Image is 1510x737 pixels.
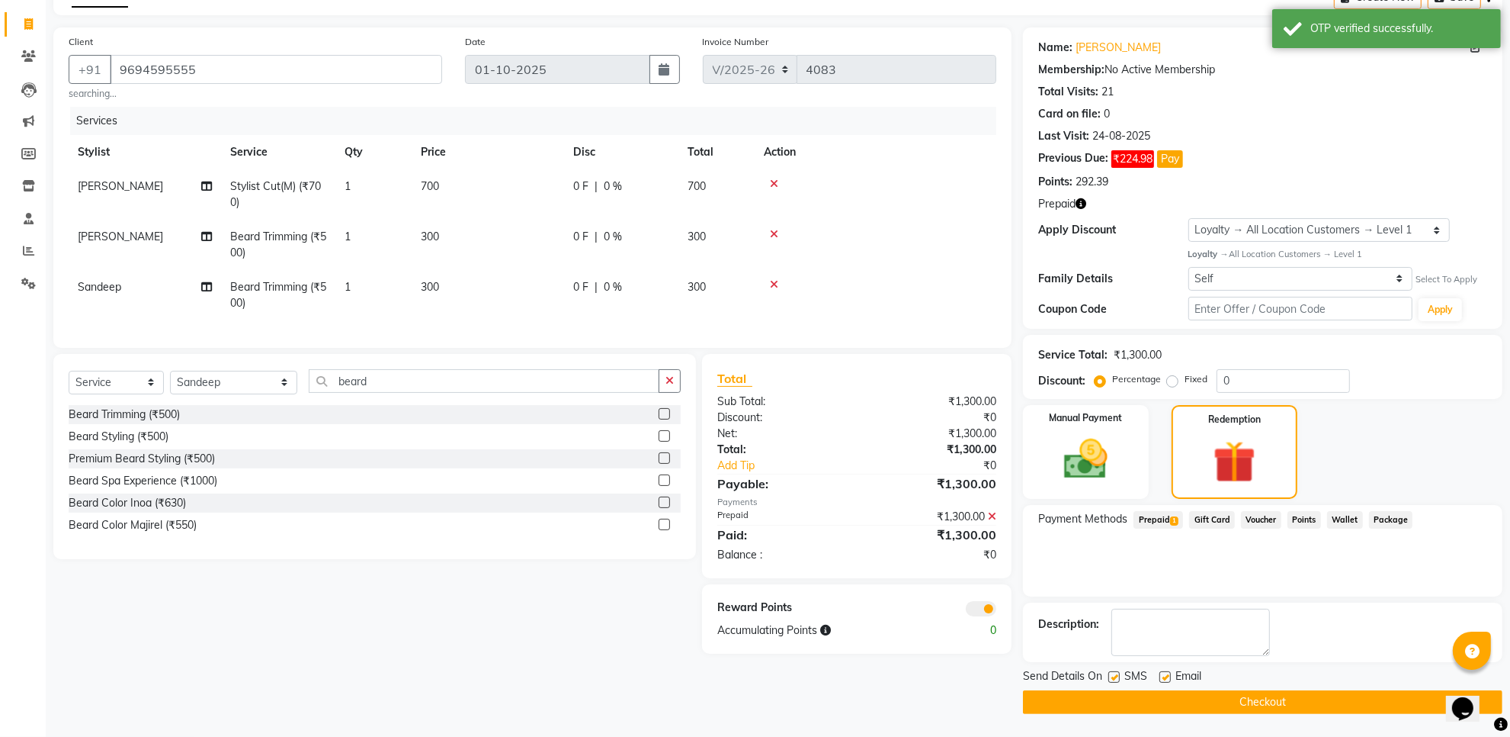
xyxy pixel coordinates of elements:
[230,230,326,259] span: Beard Trimming (₹500)
[69,473,217,489] div: Beard Spa Experience (₹1000)
[706,394,857,410] div: Sub Total:
[1038,196,1076,212] span: Prepaid
[857,442,1008,458] div: ₹1,300.00
[688,230,706,243] span: 300
[1188,248,1487,261] div: All Location Customers → Level 1
[1112,372,1161,386] label: Percentage
[706,475,857,493] div: Payable:
[1038,150,1108,168] div: Previous Due:
[1038,62,1487,78] div: No Active Membership
[1038,347,1108,363] div: Service Total:
[345,230,351,243] span: 1
[1310,21,1489,37] div: OTP verified successfully.
[1023,690,1502,714] button: Checkout
[1446,676,1495,722] iframe: chat widget
[1157,150,1183,168] button: Pay
[882,458,1008,474] div: ₹0
[1038,616,1099,632] div: Description:
[1415,273,1477,286] div: Select To Apply
[230,280,326,310] span: Beard Trimming (₹500)
[573,229,588,245] span: 0 F
[1038,106,1101,122] div: Card on file:
[1124,668,1147,687] span: SMS
[604,279,622,295] span: 0 %
[595,179,598,195] span: |
[1111,150,1154,168] span: ₹224.98
[70,107,1008,135] div: Services
[69,517,197,533] div: Beard Color Majirel (₹550)
[1133,511,1183,529] span: Prepaid
[1419,298,1462,321] button: Apply
[857,475,1008,493] div: ₹1,300.00
[78,280,121,294] span: Sandeep
[706,509,857,525] div: Prepaid
[706,547,857,563] div: Balance :
[1188,249,1229,259] strong: Loyalty →
[1327,511,1363,529] span: Wallet
[69,55,111,84] button: +91
[1038,84,1098,100] div: Total Visits:
[465,35,486,49] label: Date
[1369,511,1413,529] span: Package
[1038,301,1188,317] div: Coupon Code
[595,229,598,245] span: |
[69,135,221,169] th: Stylist
[706,442,857,458] div: Total:
[345,179,351,193] span: 1
[1104,106,1110,122] div: 0
[573,179,588,195] span: 0 F
[1038,62,1104,78] div: Membership:
[335,135,412,169] th: Qty
[857,526,1008,544] div: ₹1,300.00
[1038,174,1072,190] div: Points:
[717,496,996,509] div: Payments
[688,280,706,294] span: 300
[1038,222,1188,238] div: Apply Discount
[595,279,598,295] span: |
[421,230,439,243] span: 300
[230,179,321,209] span: Stylist Cut(M) (₹700)
[706,600,857,616] div: Reward Points
[1050,434,1121,484] img: _cash.svg
[1050,411,1123,425] label: Manual Payment
[1038,128,1089,144] div: Last Visit:
[78,230,163,243] span: [PERSON_NAME]
[1241,511,1281,529] span: Voucher
[1287,511,1321,529] span: Points
[706,526,857,544] div: Paid:
[1208,413,1261,426] label: Redemption
[69,451,215,467] div: Premium Beard Styling (₹500)
[932,623,1008,639] div: 0
[1185,372,1207,386] label: Fixed
[1189,511,1235,529] span: Gift Card
[573,279,588,295] span: 0 F
[857,410,1008,426] div: ₹0
[69,87,442,101] small: searching...
[604,229,622,245] span: 0 %
[1076,174,1108,190] div: 292.39
[1200,436,1268,488] img: _gift.svg
[69,495,186,511] div: Beard Color Inoa (₹630)
[1101,84,1114,100] div: 21
[421,280,439,294] span: 300
[110,55,442,84] input: Search by Name/Mobile/Email/Code
[1175,668,1201,687] span: Email
[706,458,882,474] a: Add Tip
[69,35,93,49] label: Client
[564,135,678,169] th: Disc
[1076,40,1161,56] a: [PERSON_NAME]
[421,179,439,193] span: 700
[1188,297,1412,320] input: Enter Offer / Coupon Code
[412,135,564,169] th: Price
[1038,511,1127,527] span: Payment Methods
[69,429,168,445] div: Beard Styling (₹500)
[857,547,1008,563] div: ₹0
[604,179,622,195] span: 0 %
[706,426,857,442] div: Net:
[706,623,932,639] div: Accumulating Points
[345,280,351,294] span: 1
[1023,668,1102,687] span: Send Details On
[1092,128,1150,144] div: 24-08-2025
[1038,40,1072,56] div: Name:
[706,410,857,426] div: Discount:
